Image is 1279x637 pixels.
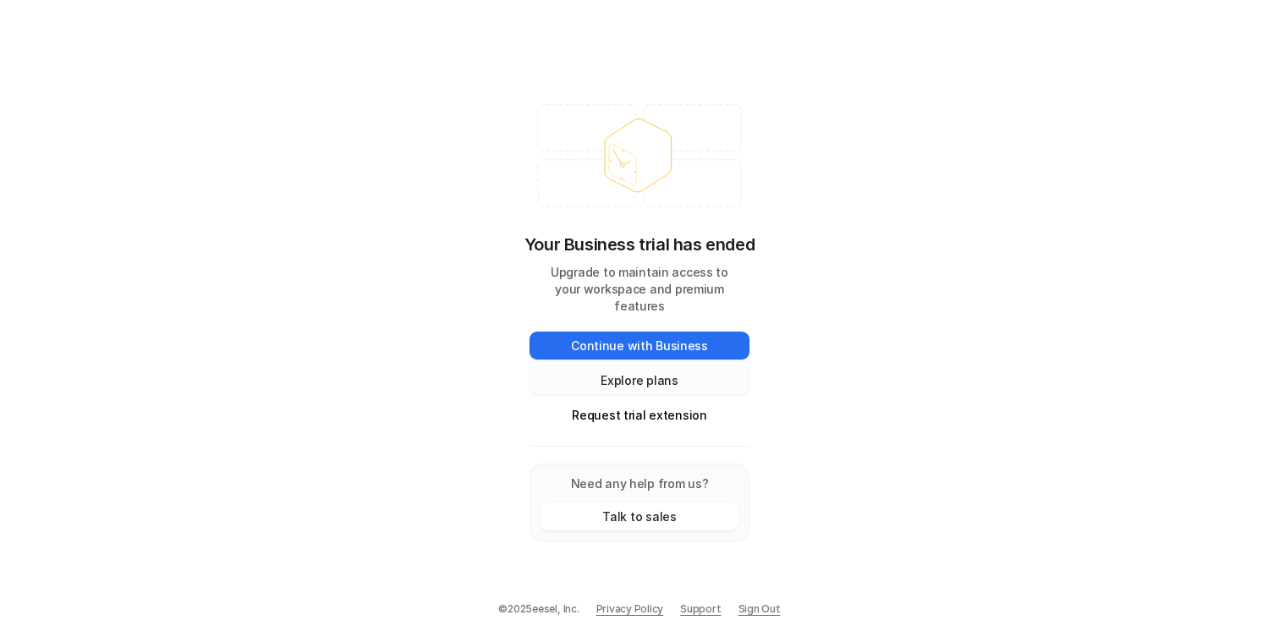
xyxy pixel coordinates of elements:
[530,366,749,394] button: Explore plans
[530,332,749,360] button: Continue with Business
[541,502,738,530] button: Talk to sales
[596,601,664,617] a: Privacy Policy
[530,264,749,315] p: Upgrade to maintain access to your workspace and premium features
[738,601,781,617] a: Sign Out
[498,601,579,617] p: © 2025 eesel, Inc.
[524,232,755,257] p: Your Business trial has ended
[541,475,738,492] p: Need any help from us?
[530,401,749,429] button: Request trial extension
[680,601,721,617] span: Support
